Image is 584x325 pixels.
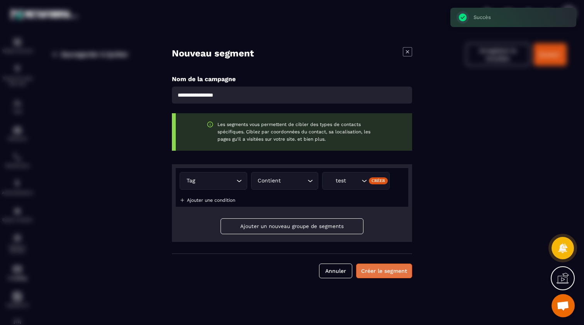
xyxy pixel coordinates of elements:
[185,177,197,185] span: Tag
[319,264,352,278] button: Annuler
[552,294,575,317] div: Ouvrir le chat
[187,197,235,203] p: Ajouter une condition
[369,177,388,184] div: Créer
[251,172,319,190] div: Search for option
[221,218,363,234] button: Ajouter un nouveau groupe de segments
[356,264,412,278] button: Créer le segment
[322,172,390,190] div: Search for option
[217,121,381,143] p: Les segments vous permettent de cibler des types de contacts spécifiques. Ciblez par coordonnées ...
[327,177,354,185] span: test
[354,177,360,185] input: Search for option
[172,75,412,83] p: Nom de la campagne
[180,197,185,203] img: plus
[197,177,234,185] input: Search for option
[180,172,247,190] div: Search for option
[283,177,306,185] input: Search for option
[172,47,254,60] h4: Nouveau segment
[207,121,214,128] img: warning-green.f85f90c2.svg
[256,177,283,185] span: Contient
